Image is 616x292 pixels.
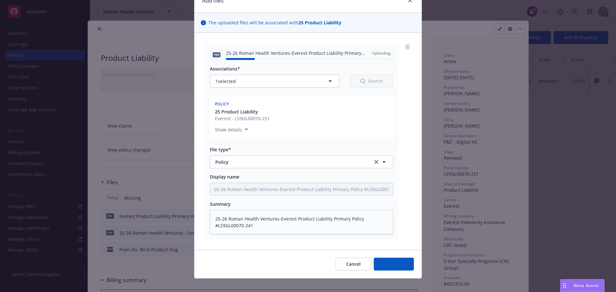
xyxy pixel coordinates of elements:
[210,210,393,234] textarea: 25-26 Roman Health Ventures-Everest Product Liability Primary Policy #LS9GL00070-241
[560,279,569,292] div: Drag to move
[384,261,403,267] span: Add files
[210,183,393,195] input: Add display name here...
[346,261,361,267] span: Cancel
[560,279,604,292] button: Nova Assist
[374,258,414,271] button: Add files
[210,201,231,207] span: Summary
[336,258,371,271] button: Cancel
[574,283,599,288] span: Nova Assist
